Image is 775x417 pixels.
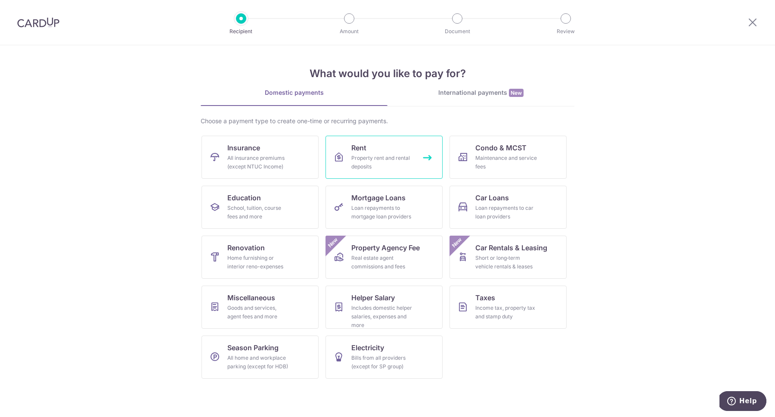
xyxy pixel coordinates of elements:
[351,154,413,171] div: Property rent and rental deposits
[475,293,495,303] span: Taxes
[475,154,537,171] div: Maintenance and service fees
[325,236,443,279] a: Property Agency FeeReal estate agent commissions and feesNew
[209,27,273,36] p: Recipient
[201,186,319,229] a: EducationSchool, tuition, course fees and more
[201,66,574,81] h4: What would you like to pay for?
[227,154,289,171] div: All insurance premiums (except NTUC Income)
[227,143,260,153] span: Insurance
[325,286,443,329] a: Helper SalaryIncludes domestic helper salaries, expenses and more
[475,254,537,271] div: Short or long‑term vehicle rentals & leases
[201,117,574,125] div: Choose a payment type to create one-time or recurring payments.
[325,136,443,179] a: RentProperty rent and rental deposits
[351,243,420,253] span: Property Agency Fee
[450,236,464,250] span: New
[449,186,567,229] a: Car LoansLoan repayments to car loan providers
[351,342,384,353] span: Electricity
[227,204,289,221] div: School, tuition, course fees and more
[201,236,319,279] a: RenovationHome furnishing or interior reno-expenses
[227,354,289,371] div: All home and workplace parking (except for HDB)
[475,204,537,221] div: Loan repayments to car loan providers
[351,204,413,221] div: Loan repayments to mortgage loan providers
[325,186,443,229] a: Mortgage LoansLoan repayments to mortgage loan providers
[475,193,509,203] span: Car Loans
[326,236,340,250] span: New
[227,254,289,271] div: Home furnishing or interior reno-expenses
[509,89,524,97] span: New
[449,286,567,329] a: TaxesIncome tax, property tax and stamp duty
[351,354,413,371] div: Bills from all providers (except for SP group)
[227,193,261,203] span: Education
[534,27,598,36] p: Review
[201,286,319,329] a: MiscellaneousGoods and services, agent fees and more
[20,6,37,14] span: Help
[351,143,366,153] span: Rent
[317,27,381,36] p: Amount
[227,342,279,353] span: Season Parking
[425,27,489,36] p: Document
[227,243,265,253] span: Renovation
[227,293,275,303] span: Miscellaneous
[719,391,766,413] iframe: Opens a widget where you can find more information
[351,193,406,203] span: Mortgage Loans
[201,88,387,97] div: Domestic payments
[325,336,443,379] a: ElectricityBills from all providers (except for SP group)
[351,293,395,303] span: Helper Salary
[17,17,59,28] img: CardUp
[351,254,413,271] div: Real estate agent commissions and fees
[201,336,319,379] a: Season ParkingAll home and workplace parking (except for HDB)
[449,136,567,179] a: Condo & MCSTMaintenance and service fees
[475,304,537,321] div: Income tax, property tax and stamp duty
[475,143,527,153] span: Condo & MCST
[351,304,413,330] div: Includes domestic helper salaries, expenses and more
[227,304,289,321] div: Goods and services, agent fees and more
[201,136,319,179] a: InsuranceAll insurance premiums (except NTUC Income)
[475,243,547,253] span: Car Rentals & Leasing
[449,236,567,279] a: Car Rentals & LeasingShort or long‑term vehicle rentals & leasesNew
[387,88,574,97] div: International payments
